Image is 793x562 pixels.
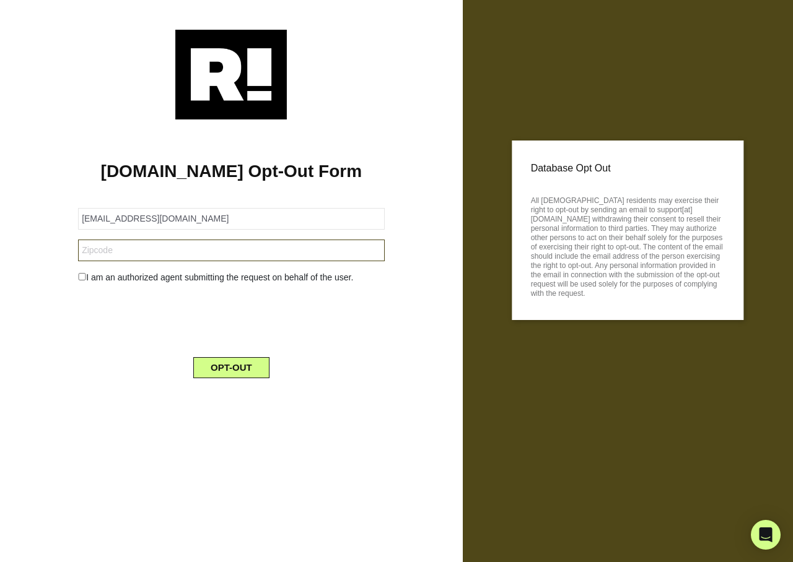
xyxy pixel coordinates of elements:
[193,357,269,378] button: OPT-OUT
[69,271,393,284] div: I am an authorized agent submitting the request on behalf of the user.
[137,294,325,342] iframe: reCAPTCHA
[175,30,287,119] img: Retention.com
[78,208,384,230] input: Email Address
[531,192,725,298] p: All [DEMOGRAPHIC_DATA] residents may exercise their right to opt-out by sending an email to suppo...
[19,161,444,182] h1: [DOMAIN_NAME] Opt-Out Form
[751,520,781,550] div: Open Intercom Messenger
[78,240,384,261] input: Zipcode
[531,159,725,178] p: Database Opt Out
